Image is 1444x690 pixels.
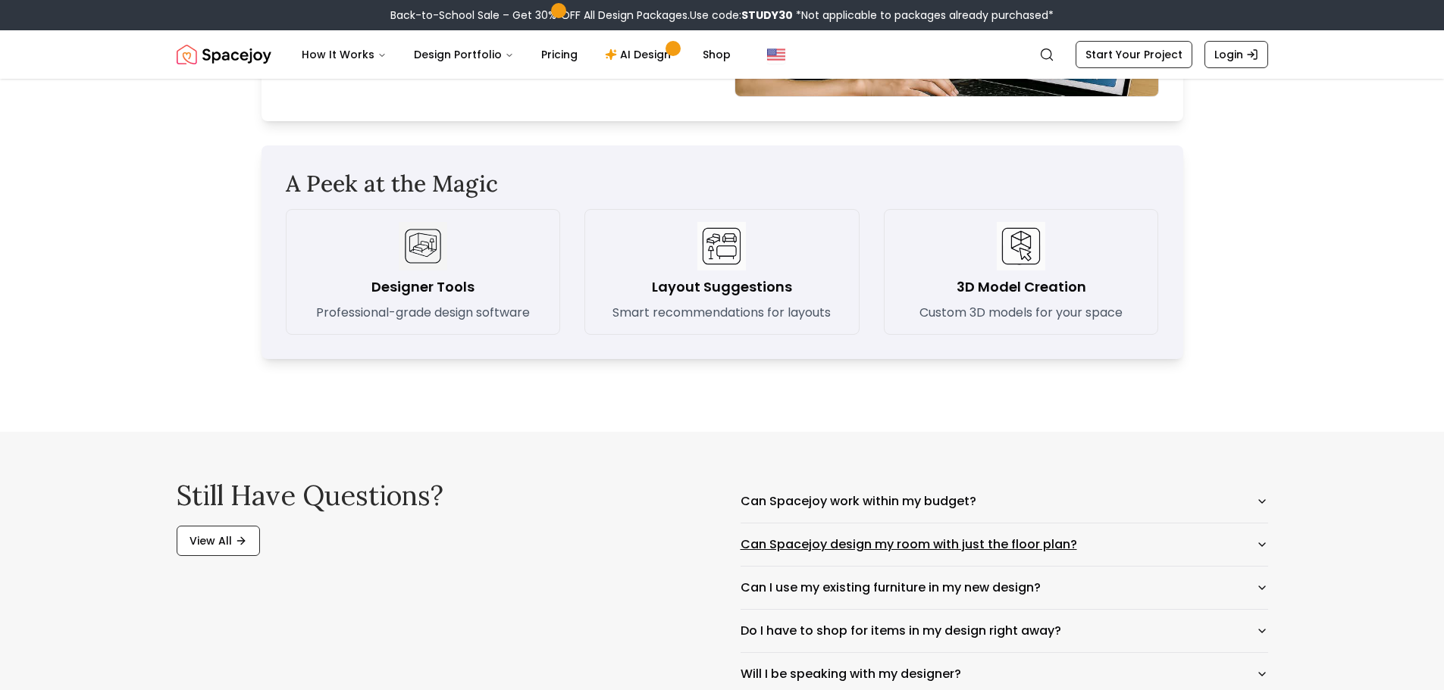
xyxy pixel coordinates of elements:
nav: Global [177,30,1268,79]
b: STUDY30 [741,8,793,23]
img: Layout Suggestions icon [697,222,746,270]
a: Start Your Project [1076,41,1192,68]
span: Use code: [690,8,793,23]
h3: Layout Suggestions [652,276,792,298]
img: Spacejoy Logo [177,39,271,70]
p: Professional-grade design software [316,304,530,322]
h3: Designer Tools [371,276,475,298]
button: Do I have to shop for items in my design right away? [741,610,1268,652]
button: Can Spacejoy design my room with just the floor plan? [741,523,1268,566]
a: Login [1204,41,1268,68]
p: Smart recommendations for layouts [612,304,831,322]
a: Pricing [529,39,590,70]
img: Designer Tools icon [399,222,447,270]
img: 3D Model Creation icon [997,222,1045,270]
span: *Not applicable to packages already purchased* [793,8,1054,23]
button: Can Spacejoy work within my budget? [741,480,1268,523]
button: How It Works [290,39,399,70]
button: Can I use my existing furniture in my new design? [741,567,1268,609]
a: Shop [691,39,743,70]
p: Custom 3D models for your space [919,304,1123,322]
div: Back-to-School Sale – Get 30% OFF All Design Packages. [390,8,1054,23]
a: AI Design [593,39,688,70]
img: United States [767,45,785,64]
a: View All [177,526,260,556]
h3: 3D Model Creation [957,276,1086,298]
a: Spacejoy [177,39,271,70]
h2: Still have questions? [177,480,704,510]
nav: Main [290,39,743,70]
button: Design Portfolio [402,39,526,70]
h2: A Peek at the Magic [286,170,1159,197]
